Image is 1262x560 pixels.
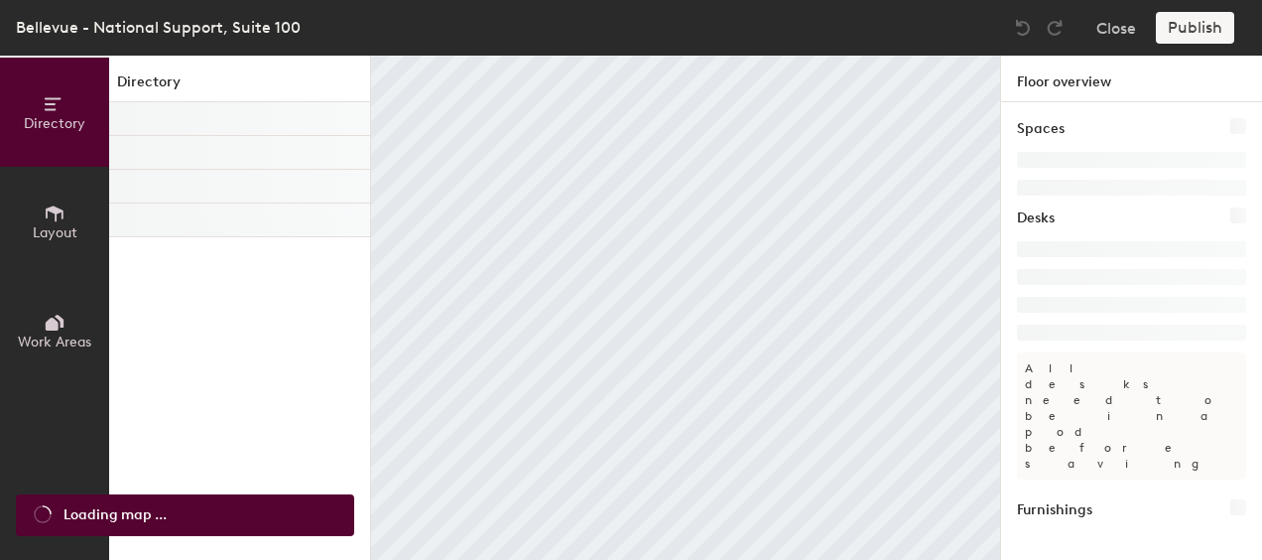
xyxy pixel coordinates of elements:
[63,504,167,526] span: Loading map ...
[16,15,301,40] div: Bellevue - National Support, Suite 100
[1001,56,1262,102] h1: Floor overview
[1017,118,1065,140] h1: Spaces
[371,56,1000,560] canvas: Map
[33,224,77,241] span: Layout
[1017,208,1055,229] h1: Desks
[1045,18,1065,38] img: Redo
[109,71,370,102] h1: Directory
[1096,12,1136,44] button: Close
[1017,352,1246,480] p: All desks need to be in a pod before saving
[24,115,85,132] span: Directory
[18,334,91,350] span: Work Areas
[1013,18,1033,38] img: Undo
[1017,499,1092,521] h1: Furnishings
